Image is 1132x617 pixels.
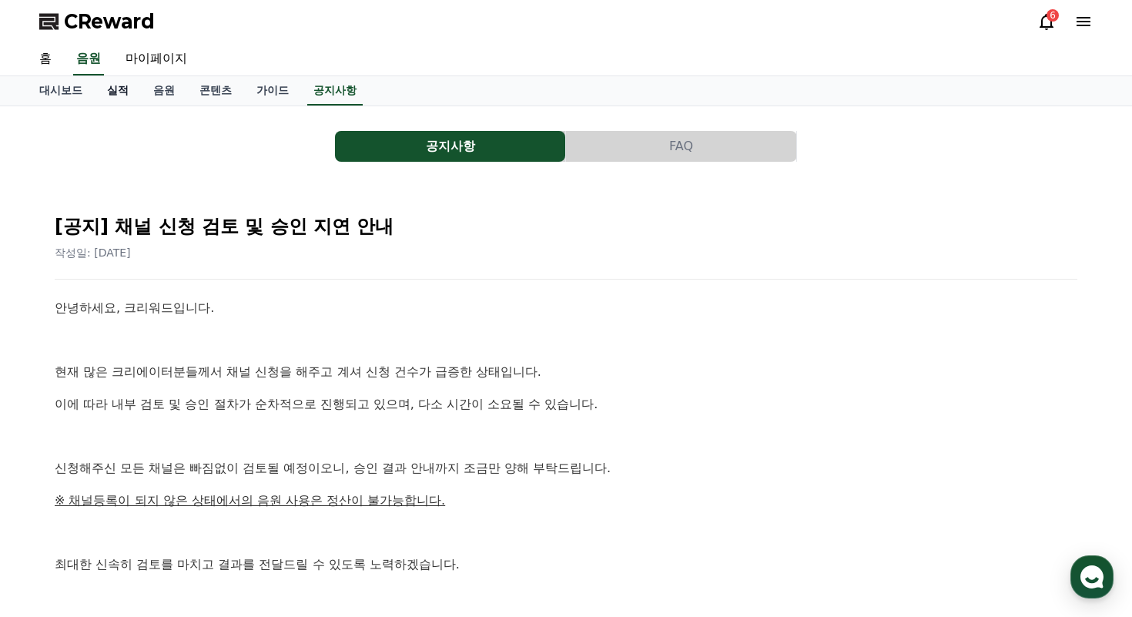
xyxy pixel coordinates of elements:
[55,362,1077,382] p: 현재 많은 크리에이터분들께서 채널 신청을 해주고 계셔 신청 건수가 급증한 상태입니다.
[335,131,566,162] a: 공지사항
[55,246,131,259] span: 작성일: [DATE]
[64,9,155,34] span: CReward
[244,76,301,106] a: 가이드
[49,511,58,524] span: 홈
[187,76,244,106] a: 콘텐츠
[55,493,445,508] u: ※ 채널등록이 되지 않은 상태에서의 음원 사용은 정산이 불가능합니다.
[1047,9,1059,22] div: 6
[1037,12,1056,31] a: 6
[55,394,1077,414] p: 이에 따라 내부 검토 및 승인 절차가 순차적으로 진행되고 있으며, 다소 시간이 소요될 수 있습니다.
[27,76,95,106] a: 대시보드
[141,512,159,525] span: 대화
[55,555,1077,575] p: 최대한 신속히 검토를 마치고 결과를 전달드릴 수 있도록 노력하겠습니다.
[566,131,797,162] a: FAQ
[27,43,64,75] a: 홈
[335,131,565,162] button: 공지사항
[102,488,199,527] a: 대화
[55,214,1077,239] h2: [공지] 채널 신청 검토 및 승인 지연 안내
[95,76,141,106] a: 실적
[238,511,256,524] span: 설정
[113,43,199,75] a: 마이페이지
[566,131,796,162] button: FAQ
[55,298,1077,318] p: 안녕하세요, 크리워드입니다.
[55,458,1077,478] p: 신청해주신 모든 채널은 빠짐없이 검토될 예정이오니, 승인 결과 안내까지 조금만 양해 부탁드립니다.
[141,76,187,106] a: 음원
[307,76,363,106] a: 공지사항
[199,488,296,527] a: 설정
[39,9,155,34] a: CReward
[5,488,102,527] a: 홈
[73,43,104,75] a: 음원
